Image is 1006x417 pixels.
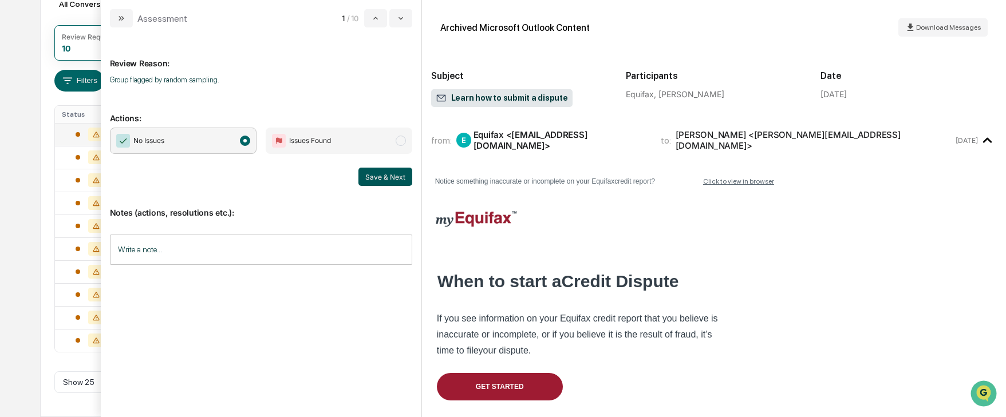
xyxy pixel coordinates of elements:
h2: Participants [626,70,802,81]
p: Review Reason: [110,45,412,68]
div: Equifax <[EMAIL_ADDRESS][DOMAIN_NAME]> [474,129,647,151]
div: E [456,133,471,148]
a: 🔎Data Lookup [7,161,77,182]
img: myEquifax [436,211,517,227]
img: Flag [272,134,286,148]
div: 🔎 [11,167,21,176]
a: Clicktoviewinbrowser [703,177,774,185]
h2: Subject [431,70,607,81]
p: Notes (actions, resolutions etc.): [110,194,412,217]
a: GET STARTED [437,373,563,400]
td: Notice something inaccurate or incomplete on your Equifax [435,176,701,187]
button: Start new chat [195,91,208,105]
div: Archived Microsoft Outlook Content [440,22,590,33]
div: [DATE] [820,89,847,99]
span: Issues Found [289,135,331,146]
p: Group flagged by random sampling. [110,76,412,84]
button: Save & Next [358,168,412,186]
img: 1746055101610-c473b297-6a78-478c-a979-82029cc54cd1 [11,88,32,108]
div: Assessment [137,13,187,24]
span: Data Lookup [23,166,72,177]
button: Filters [54,70,104,92]
div: Equifax, [PERSON_NAME] [626,89,802,99]
span: Attestations [94,144,142,156]
div: 🗄️ [83,145,92,154]
span: Preclearance [23,144,74,156]
div: Review Required [62,33,117,41]
td: When to start a [437,269,721,293]
span: from: [431,135,452,146]
a: 🖐️Preclearance [7,140,78,160]
h2: Date [820,70,997,81]
p: How can we help? [11,24,208,42]
span: / 10 [347,14,362,23]
iframe: Open customer support [969,379,1000,410]
span: Download Messages [916,23,981,31]
span: credit report? [614,177,655,185]
a: Powered byPylon [81,193,139,202]
span: 1 [342,14,345,23]
span: Credit Dispute [561,272,678,291]
span: Learn how to submit a dispute [436,93,568,104]
a: 🗄️Attestations [78,140,147,160]
button: Download Messages [898,18,988,37]
img: Checkmark [116,134,130,148]
div: We're available if you need us! [39,99,145,108]
div: [PERSON_NAME] <[PERSON_NAME][EMAIL_ADDRESS][DOMAIN_NAME]> [676,129,954,151]
span: No Issues [133,135,164,146]
span: Pylon [114,194,139,202]
th: Status [55,106,124,123]
div: Start new chat [39,88,188,99]
span: to: [661,135,671,146]
span: your dispute. [479,345,531,355]
td: If you see information on your Equifax credit report that you believe is inaccurate or incomplete... [437,304,721,359]
div: 10 [62,43,70,53]
time: Thursday, September 25, 2025 at 11:05:24 AM [956,136,978,145]
p: Actions: [110,100,412,123]
div: 🖐️ [11,145,21,154]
